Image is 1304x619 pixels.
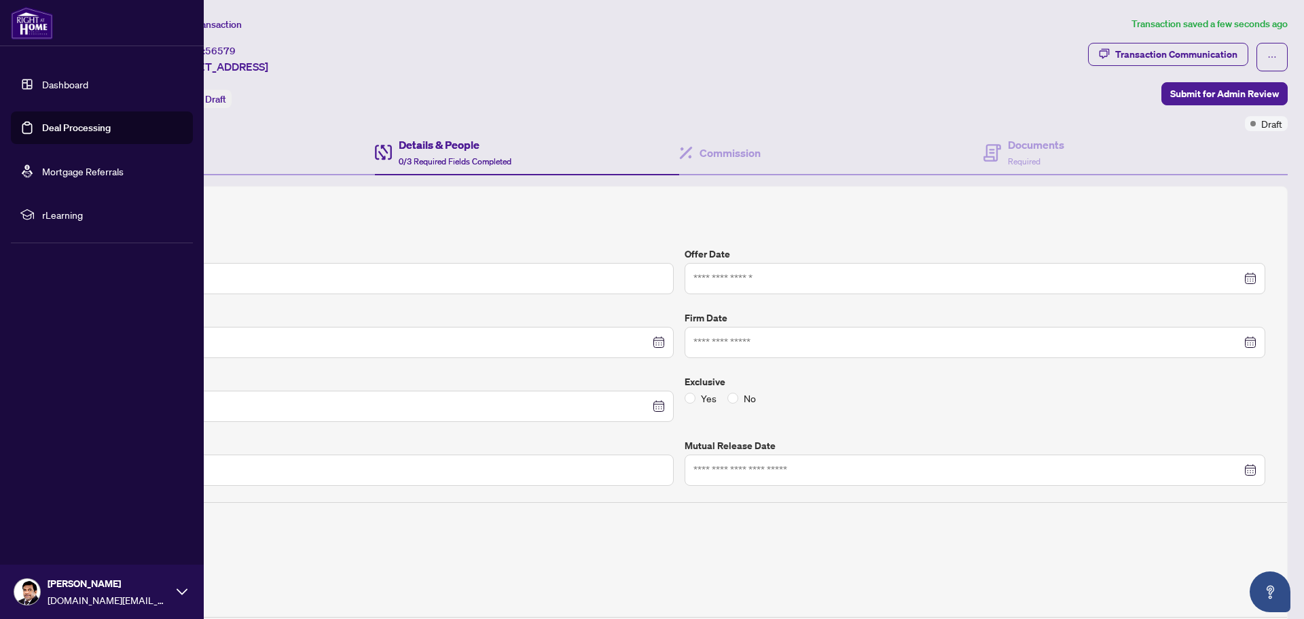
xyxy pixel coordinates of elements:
span: Draft [205,93,226,105]
span: [DOMAIN_NAME][EMAIL_ADDRESS][DOMAIN_NAME] [48,593,170,607]
span: Yes [695,391,722,406]
img: logo [11,7,53,39]
span: 0/3 Required Fields Completed [399,156,511,166]
span: Required [1008,156,1040,166]
span: ellipsis [1267,52,1277,62]
label: Sold Price [93,247,674,262]
article: Transaction saved a few seconds ago [1131,16,1288,32]
label: Firm Date [685,311,1265,325]
img: Profile Icon [14,579,40,605]
label: Exclusive [685,374,1265,389]
span: Draft [1261,116,1282,131]
h4: Details & People [399,137,511,153]
a: Deal Processing [42,122,111,134]
span: [STREET_ADDRESS] [168,58,268,75]
h4: Commission [700,145,761,161]
button: Open asap [1250,571,1290,612]
label: Mutual Release Date [685,438,1265,453]
label: Conditional Date [93,374,674,389]
label: Closing Date [93,311,674,325]
span: rLearning [42,207,183,222]
h4: Documents [1008,137,1064,153]
label: Unit/Lot Number [93,438,674,453]
label: Offer Date [685,247,1265,262]
span: No [738,391,761,406]
h4: Deposit [93,514,1265,530]
h2: Trade Details [93,209,1265,230]
span: [PERSON_NAME] [48,576,170,591]
button: Submit for Admin Review [1161,82,1288,105]
a: Dashboard [42,78,88,90]
div: Transaction Communication [1115,43,1237,65]
span: 56579 [205,45,236,57]
a: Mortgage Referrals [42,165,124,177]
span: View Transaction [169,18,242,31]
button: Transaction Communication [1088,43,1248,66]
span: Submit for Admin Review [1170,83,1279,105]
